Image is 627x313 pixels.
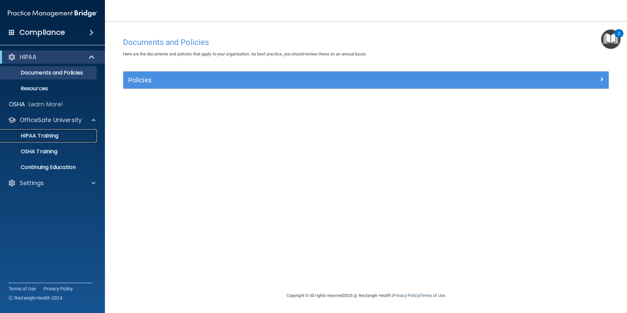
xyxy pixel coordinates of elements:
[4,148,57,155] p: OSHA Training
[9,100,25,108] p: OSHA
[44,285,73,292] a: Privacy Policy
[393,293,419,298] a: Privacy Policy
[19,28,65,37] h4: Compliance
[8,116,95,124] a: OfficeSafe University
[4,133,58,139] p: HIPAA Training
[601,30,620,49] button: Open Resource Center, 2 new notifications
[128,76,482,84] h5: Policies
[8,53,95,61] a: HIPAA
[20,116,82,124] p: OfficeSafe University
[20,53,36,61] p: HIPAA
[123,52,367,56] span: Here are the documents and policies that apply to your organization. As best practice, you should...
[246,285,486,306] div: Copyright © All rights reserved 2025 @ Rectangle Health | |
[8,7,97,20] img: PMB logo
[4,164,94,171] p: Continuing Education
[420,293,445,298] a: Terms of Use
[9,295,62,301] span: Ⓒ Rectangle Health 2024
[4,85,94,92] p: Resources
[4,70,94,76] p: Documents and Policies
[29,100,63,108] p: Learn More!
[8,179,95,187] a: Settings
[128,75,604,85] a: Policies
[123,38,609,47] h4: Documents and Policies
[618,33,620,42] div: 2
[9,285,36,292] a: Terms of Use
[20,179,44,187] p: Settings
